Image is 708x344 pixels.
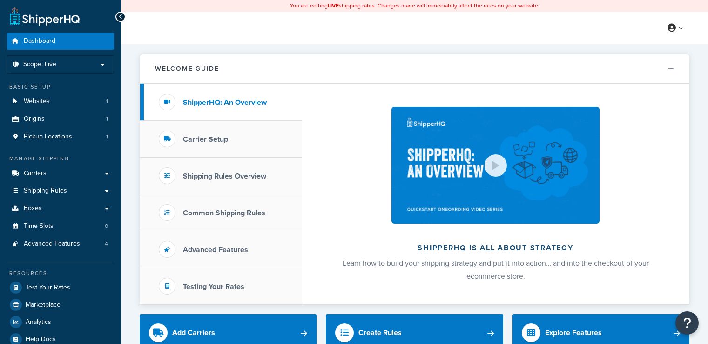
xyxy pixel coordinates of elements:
[183,172,266,180] h3: Shipping Rules Overview
[24,205,42,213] span: Boxes
[183,246,248,254] h3: Advanced Features
[24,133,72,141] span: Pickup Locations
[327,244,664,252] h2: ShipperHQ is all about strategy
[26,301,61,309] span: Marketplace
[7,110,114,128] a: Origins1
[7,235,114,253] a: Advanced Features4
[24,170,47,178] span: Carriers
[7,218,114,235] a: Time Slots0
[26,284,70,292] span: Test Your Rates
[24,222,54,230] span: Time Slots
[7,110,114,128] li: Origins
[140,54,689,84] button: Welcome Guide
[172,326,215,339] div: Add Carriers
[183,135,228,144] h3: Carrier Setup
[7,165,114,182] a: Carriers
[7,182,114,200] a: Shipping Rules
[183,98,267,107] h3: ShipperHQ: An Overview
[343,258,649,282] span: Learn how to build your shipping strategy and put it into action… and into the checkout of your e...
[328,1,339,10] b: LIVE
[24,115,45,123] span: Origins
[7,83,114,91] div: Basic Setup
[105,222,108,230] span: 0
[26,318,51,326] span: Analytics
[7,155,114,163] div: Manage Shipping
[24,187,67,195] span: Shipping Rules
[7,128,114,145] li: Pickup Locations
[106,115,108,123] span: 1
[105,240,108,248] span: 4
[7,269,114,277] div: Resources
[26,336,56,344] span: Help Docs
[7,200,114,217] a: Boxes
[358,326,402,339] div: Create Rules
[24,37,55,45] span: Dashboard
[675,311,699,335] button: Open Resource Center
[24,240,80,248] span: Advanced Features
[7,279,114,296] a: Test Your Rates
[106,133,108,141] span: 1
[7,93,114,110] a: Websites1
[183,209,265,217] h3: Common Shipping Rules
[7,314,114,330] a: Analytics
[106,97,108,105] span: 1
[7,93,114,110] li: Websites
[183,282,244,291] h3: Testing Your Rates
[7,128,114,145] a: Pickup Locations1
[7,33,114,50] a: Dashboard
[545,326,602,339] div: Explore Features
[24,97,50,105] span: Websites
[155,65,219,72] h2: Welcome Guide
[23,61,56,69] span: Scope: Live
[7,296,114,313] a: Marketplace
[391,107,599,224] img: ShipperHQ is all about strategy
[7,235,114,253] li: Advanced Features
[7,218,114,235] li: Time Slots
